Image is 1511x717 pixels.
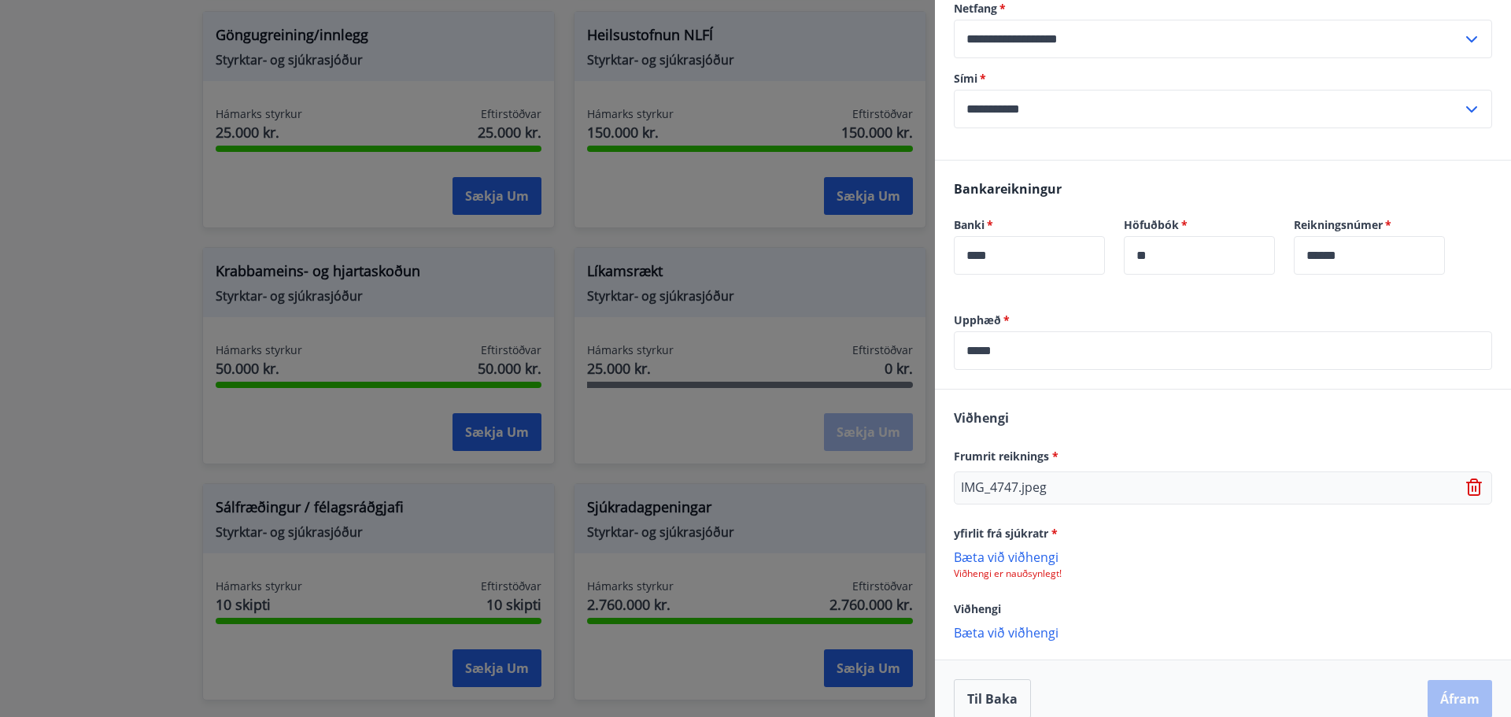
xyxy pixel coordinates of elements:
[954,217,1105,233] label: Banki
[954,409,1009,427] span: Viðhengi
[961,479,1047,497] p: IMG_4747.jpeg
[1294,217,1445,233] label: Reikningsnúmer
[954,567,1492,580] p: Viðhengi er nauðsynlegt!
[954,449,1058,464] span: Frumrit reiknings
[954,1,1492,17] label: Netfang
[954,312,1492,328] label: Upphæð
[954,526,1058,541] span: yfirlit frá sjúkratr
[954,601,1001,616] span: Viðhengi
[954,331,1492,370] div: Upphæð
[1124,217,1275,233] label: Höfuðbók
[954,71,1492,87] label: Sími
[954,624,1492,640] p: Bæta við viðhengi
[954,180,1062,198] span: Bankareikningur
[954,549,1492,564] p: Bæta við viðhengi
